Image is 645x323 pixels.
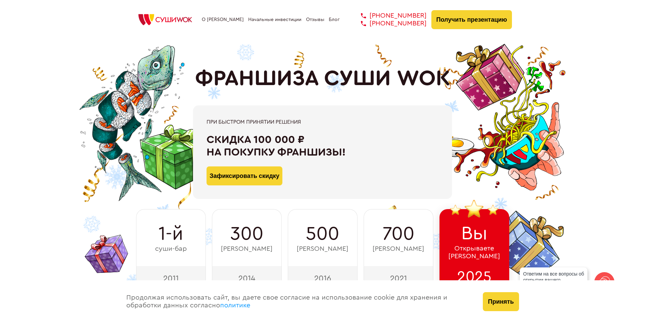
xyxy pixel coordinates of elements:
div: При быстром принятии решения [207,119,438,125]
span: [PERSON_NAME] [221,245,273,253]
div: Ответим на все вопросы об открытии вашего [PERSON_NAME]! [520,267,587,292]
div: 2011 [136,266,206,290]
a: О [PERSON_NAME] [202,17,244,22]
div: 2014 [212,266,282,290]
span: суши-бар [155,245,187,253]
button: Зафиксировать скидку [207,166,282,185]
button: Получить презентацию [431,10,512,29]
img: СУШИWOK [133,12,197,27]
div: 2021 [364,266,433,290]
a: политике [220,302,250,309]
span: [PERSON_NAME] [297,245,348,253]
span: Вы [461,223,488,244]
div: 2025 [439,266,509,290]
span: 700 [383,223,414,245]
div: 2016 [288,266,358,290]
a: Отзывы [306,17,324,22]
span: [PERSON_NAME] [372,245,424,253]
span: 300 [230,223,263,245]
h1: ФРАНШИЗА СУШИ WOK [195,66,450,91]
span: 500 [306,223,339,245]
span: 1-й [158,223,183,245]
div: Скидка 100 000 ₽ на покупку франшизы! [207,134,438,159]
span: Открываете [PERSON_NAME] [448,245,500,260]
a: [PHONE_NUMBER] [351,12,427,20]
a: Блог [329,17,340,22]
div: Продолжая использовать сайт, вы даете свое согласие на использование cookie для хранения и обрабо... [120,280,476,323]
button: Принять [483,292,519,311]
a: Начальные инвестиции [248,17,301,22]
a: [PHONE_NUMBER] [351,20,427,27]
